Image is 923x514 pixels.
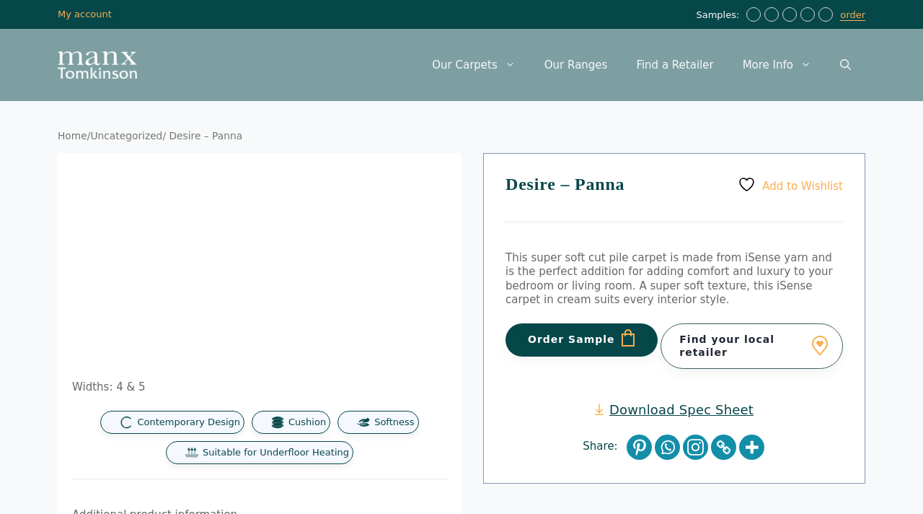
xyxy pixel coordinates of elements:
[137,417,240,429] span: Contemporary Design
[58,130,87,141] a: Home
[595,401,754,418] a: Download Spec Sheet
[711,435,736,460] a: Copy Link
[840,9,865,21] a: order
[418,43,865,87] nav: Primary
[505,251,843,308] p: This super soft cut pile carpet is made from iSense yarn and is the perfect addition for adding c...
[739,435,764,460] a: More
[762,179,843,192] span: Add to Wishlist
[58,130,865,143] nav: Breadcrumb
[655,435,680,460] a: Whatsapp
[683,435,708,460] a: Instagram
[72,380,447,395] p: Widths: 4 & 5
[203,447,349,459] span: Suitable for Underfloor Heating
[374,417,414,429] span: Softness
[627,435,652,460] a: Pinterest
[696,9,743,22] span: Samples:
[58,9,112,19] a: My account
[530,43,622,87] a: Our Ranges
[622,43,728,87] a: Find a Retailer
[661,323,843,368] a: Find your local retailer
[418,43,530,87] a: Our Carpets
[738,175,843,193] a: Add to Wishlist
[728,43,826,87] a: More Info
[583,440,624,454] span: Share:
[58,51,137,79] img: Manx Tomkinson
[505,175,843,222] h1: Desire – Panna
[826,43,865,87] a: Open Search Bar
[505,323,658,357] button: Order Sample
[90,130,162,141] a: Uncategorized
[288,417,326,429] span: Cushion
